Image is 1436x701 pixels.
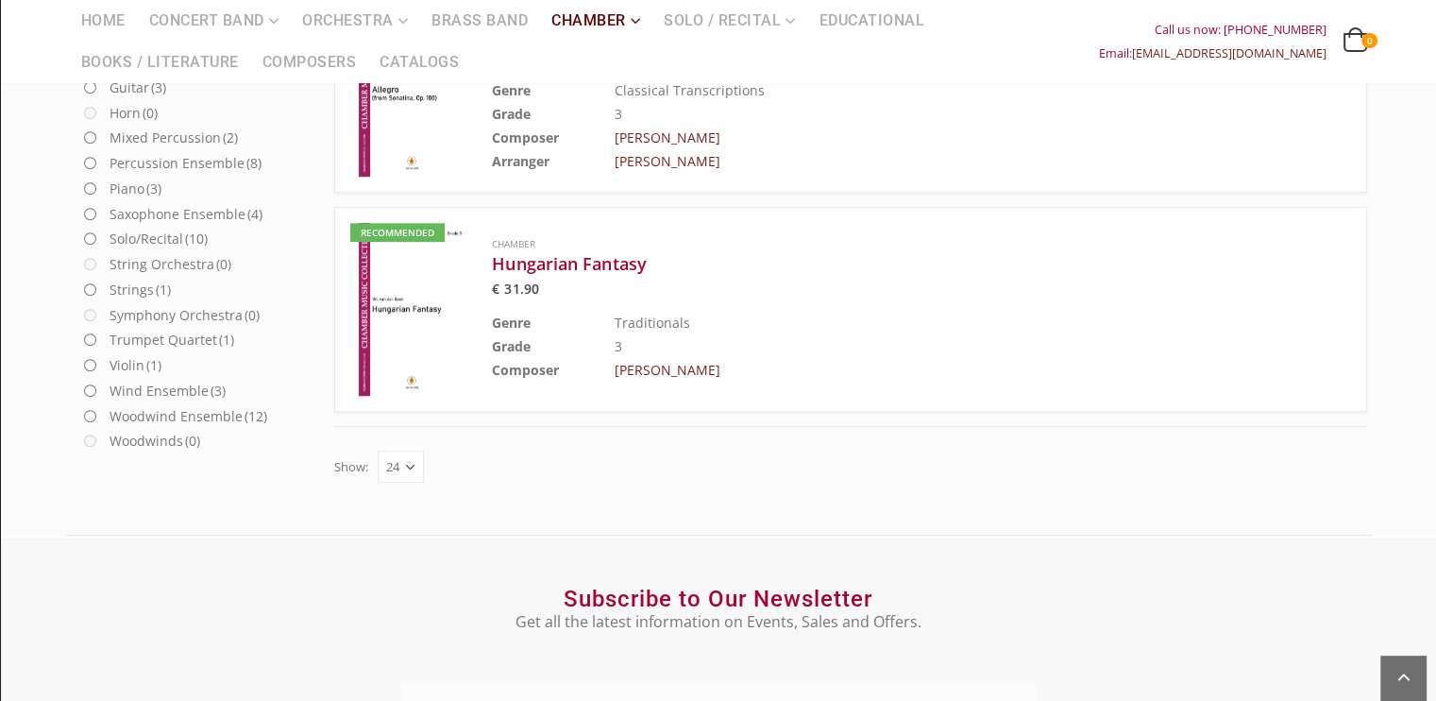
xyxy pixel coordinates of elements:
label: Solo/Recital [110,227,208,250]
td: 3 [615,102,1256,126]
label: Saxophone Ensemble [110,202,262,226]
div: Recommended [350,223,445,242]
label: Mixed Percussion [110,126,238,149]
a: Books / Literature [70,42,250,83]
a: [EMAIL_ADDRESS][DOMAIN_NAME] [1132,45,1326,61]
label: Percussion Ensemble [110,151,262,175]
a: Recommended [350,3,473,177]
label: Violin [110,353,161,377]
div: Call us now: [PHONE_NUMBER] [1099,18,1326,42]
span: € [492,280,499,298]
b: Genre [492,314,531,332]
label: Woodwinds [110,429,200,453]
span: (4) [247,205,262,223]
label: Trumpet Quartet [110,328,234,351]
a: Hungarian Fantasy [492,252,1256,275]
h2: Subscribe to Our Newsletter [401,585,1036,613]
p: Get all the latest information on Events, Sales and Offers. [401,610,1036,633]
b: Composer [492,128,559,146]
span: (1) [146,356,161,374]
span: (0) [185,432,200,450]
span: (12) [245,407,267,425]
b: Composer [492,361,559,379]
a: Recommended [350,223,473,397]
span: (3) [146,180,161,197]
a: [PERSON_NAME] [615,152,720,170]
label: Strings [110,278,171,301]
span: (3) [151,78,166,96]
a: Chamber [492,237,535,250]
bdi: 31.90 [492,280,538,298]
a: [PERSON_NAME] [615,128,720,146]
td: Classical Transcriptions [615,78,1256,102]
label: Woodwind Ensemble [110,404,267,428]
b: Grade [492,337,531,355]
label: Guitar [110,76,166,99]
span: (10) [185,230,208,248]
b: Genre [492,81,531,99]
a: Composers [251,42,368,83]
span: (1) [219,331,234,349]
span: (0) [245,306,260,324]
a: [PERSON_NAME] [615,361,720,379]
span: (8) [246,154,262,172]
label: Show: [334,455,368,479]
span: (0) [216,255,231,273]
label: Wind Ensemble [110,379,226,402]
div: Email: [1099,42,1326,65]
span: 0 [1361,33,1377,48]
label: Piano [110,177,161,200]
span: (1) [156,281,171,299]
b: Grade [492,105,531,123]
label: Horn [110,101,158,125]
a: Catalogs [368,42,470,83]
b: Arranger [492,152,549,170]
span: (3) [211,382,226,400]
label: String Orchestra [110,252,231,276]
td: Traditionals [615,311,1256,334]
span: (0) [143,104,158,122]
td: 3 [615,334,1256,358]
label: Symphony Orchestra [110,303,260,327]
span: (2) [223,128,238,146]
